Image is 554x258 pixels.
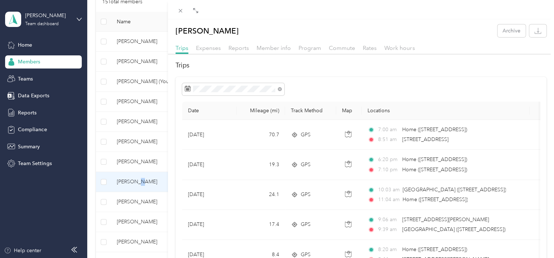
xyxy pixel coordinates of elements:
span: [GEOGRAPHIC_DATA] ([STREET_ADDRESS]) [403,187,506,193]
td: [DATE] [182,120,237,150]
span: Home ([STREET_ADDRESS]) [403,196,468,203]
span: Home ([STREET_ADDRESS]) [402,246,467,253]
span: Work hours [384,44,415,51]
span: [GEOGRAPHIC_DATA] ([STREET_ADDRESS]) [402,226,505,232]
span: [STREET_ADDRESS] [402,136,449,142]
span: GPS [301,191,311,199]
td: [DATE] [182,150,237,180]
td: 17.4 [237,210,285,240]
span: 7:00 am [378,126,399,134]
p: [PERSON_NAME] [176,24,239,37]
iframe: Everlance-gr Chat Button Frame [513,217,554,258]
h2: Trips [176,60,546,70]
span: 9:06 am [378,216,399,224]
span: 7:10 pm [378,166,399,174]
span: 6:20 pm [378,156,399,164]
td: 19.3 [237,150,285,180]
span: Commute [329,44,355,51]
span: Expenses [196,44,221,51]
span: Home ([STREET_ADDRESS]) [402,167,467,173]
span: Home ([STREET_ADDRESS]) [402,156,467,163]
span: GPS [301,131,311,139]
td: 24.1 [237,180,285,210]
button: Archive [497,24,526,37]
td: [DATE] [182,210,237,240]
span: Program [299,44,321,51]
span: Member info [257,44,291,51]
span: 11:04 am [378,196,399,204]
td: [DATE] [182,180,237,210]
th: Date [182,102,237,120]
td: 70.7 [237,120,285,150]
span: 8:20 am [378,246,399,254]
th: Mileage (mi) [237,102,285,120]
th: Map [336,102,362,120]
span: GPS [301,220,311,228]
span: GPS [301,161,311,169]
th: Track Method [285,102,336,120]
span: 9:39 am [378,226,399,234]
span: Trips [176,44,188,51]
span: 10:03 am [378,186,399,194]
span: [STREET_ADDRESS][PERSON_NAME] [402,216,489,223]
span: Rates [363,44,377,51]
span: Home ([STREET_ADDRESS]) [402,126,467,133]
span: Reports [228,44,249,51]
span: 8:51 am [378,136,399,144]
th: Locations [362,102,530,120]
